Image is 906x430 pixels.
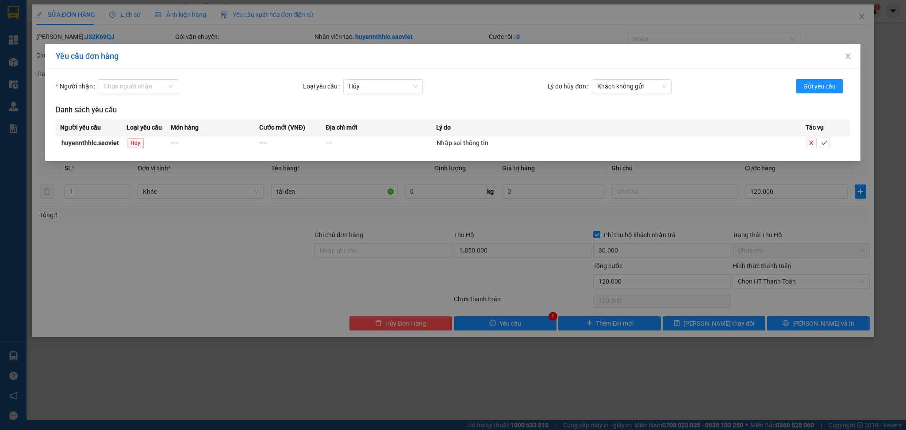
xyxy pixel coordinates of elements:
span: Nhập sai thông tin [437,139,488,146]
span: check [820,140,829,146]
button: Gửi yêu cầu [797,79,843,93]
label: Người nhận [56,79,99,93]
button: close [806,138,817,148]
h3: Danh sách yêu cầu [56,104,850,116]
label: Lý do hủy đơn [548,79,592,93]
span: Hủy [127,138,144,148]
span: Người yêu cầu [60,123,101,132]
button: check [819,138,830,148]
span: --- [326,139,333,146]
span: Địa chỉ mới [326,123,357,132]
span: Tác vụ [806,123,824,132]
span: Cước mới (VNĐ) [259,123,305,132]
span: --- [260,139,266,146]
span: Gửi yêu cầu [804,81,836,91]
strong: huyennthhlc.saoviet [61,139,119,146]
span: Khách không gửi [598,80,667,93]
button: Close [836,44,861,69]
span: --- [171,139,178,146]
span: close [845,53,852,60]
label: Loại yêu cầu [303,79,344,93]
span: Món hàng [171,123,199,132]
input: Người nhận [104,80,167,93]
span: close [807,140,817,146]
span: Lý do [436,123,451,132]
span: Loại yêu cầu [127,123,162,132]
span: Hủy [349,80,418,93]
div: Yêu cầu đơn hàng [56,51,850,61]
